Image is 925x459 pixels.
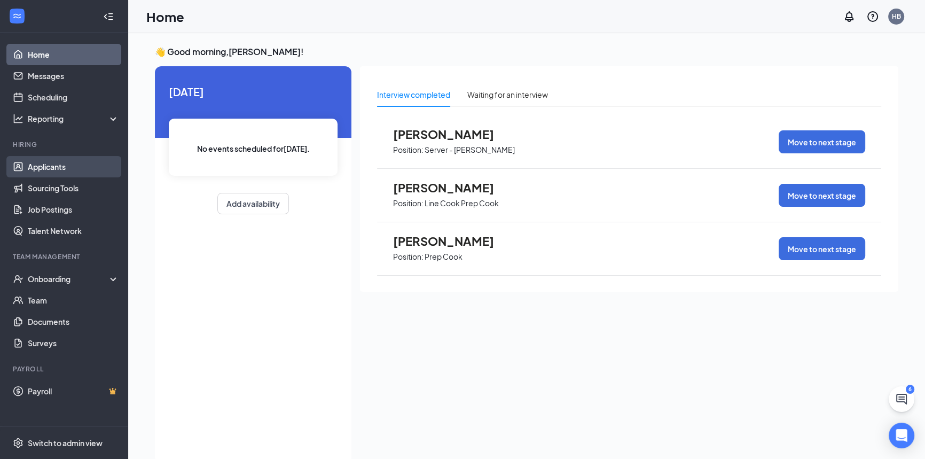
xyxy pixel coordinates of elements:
h3: 👋 Good morning, [PERSON_NAME] ! [155,46,898,58]
div: Hiring [13,140,117,149]
a: Scheduling [28,87,119,108]
svg: UserCheck [13,274,23,284]
span: [PERSON_NAME] [393,127,511,141]
svg: WorkstreamLogo [12,11,22,21]
svg: Analysis [13,113,23,124]
div: Switch to admin view [28,438,103,448]
div: Interview completed [377,89,450,100]
svg: Collapse [103,11,114,22]
div: 6 [906,385,914,394]
div: Open Intercom Messenger [889,423,914,448]
svg: Settings [13,438,23,448]
button: Move to next stage [779,237,865,260]
p: Position: [393,198,424,208]
p: Server - [PERSON_NAME] [425,145,515,155]
button: ChatActive [889,386,914,412]
a: Team [28,290,119,311]
a: Job Postings [28,199,119,220]
a: PayrollCrown [28,380,119,402]
p: Prep Cook [425,252,462,262]
button: Move to next stage [779,184,865,207]
span: [DATE] [169,83,338,100]
div: Onboarding [28,274,110,284]
span: [PERSON_NAME] [393,234,511,248]
h1: Home [146,7,184,26]
svg: Notifications [843,10,856,23]
a: Surveys [28,332,119,354]
p: Line Cook Prep Cook [425,198,499,208]
button: Add availability [217,193,289,214]
button: Move to next stage [779,130,865,153]
a: Sourcing Tools [28,177,119,199]
div: Waiting for an interview [467,89,548,100]
svg: ChatActive [895,393,908,406]
a: Home [28,44,119,65]
svg: QuestionInfo [866,10,879,23]
a: Applicants [28,156,119,177]
a: Documents [28,311,119,332]
div: Payroll [13,364,117,374]
span: [PERSON_NAME] [393,181,511,195]
span: No events scheduled for [DATE] . [197,143,310,154]
p: Position: [393,145,424,155]
div: Reporting [28,113,120,124]
div: Team Management [13,252,117,261]
p: Position: [393,252,424,262]
a: Talent Network [28,220,119,242]
a: Messages [28,65,119,87]
div: HB [892,12,901,21]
